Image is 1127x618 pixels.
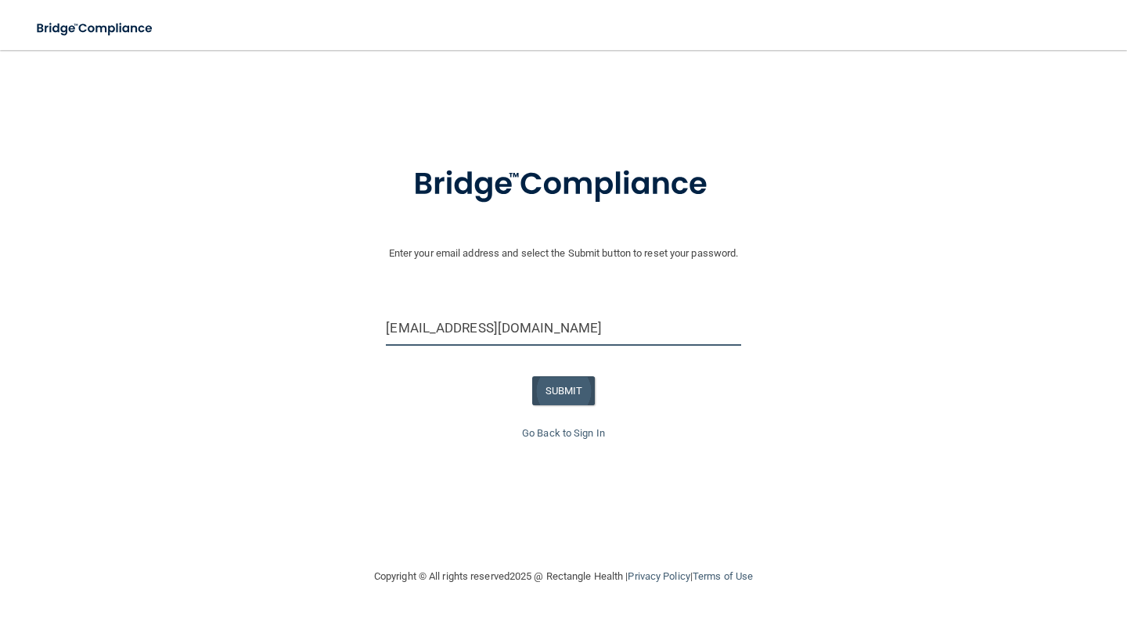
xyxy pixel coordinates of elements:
[856,507,1108,569] iframe: Drift Widget Chat Controller
[693,570,753,582] a: Terms of Use
[278,552,849,602] div: Copyright © All rights reserved 2025 @ Rectangle Health | |
[522,427,605,439] a: Go Back to Sign In
[628,570,690,582] a: Privacy Policy
[23,13,167,45] img: bridge_compliance_login_screen.278c3ca4.svg
[532,376,596,405] button: SUBMIT
[386,311,740,346] input: Email
[381,144,746,225] img: bridge_compliance_login_screen.278c3ca4.svg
